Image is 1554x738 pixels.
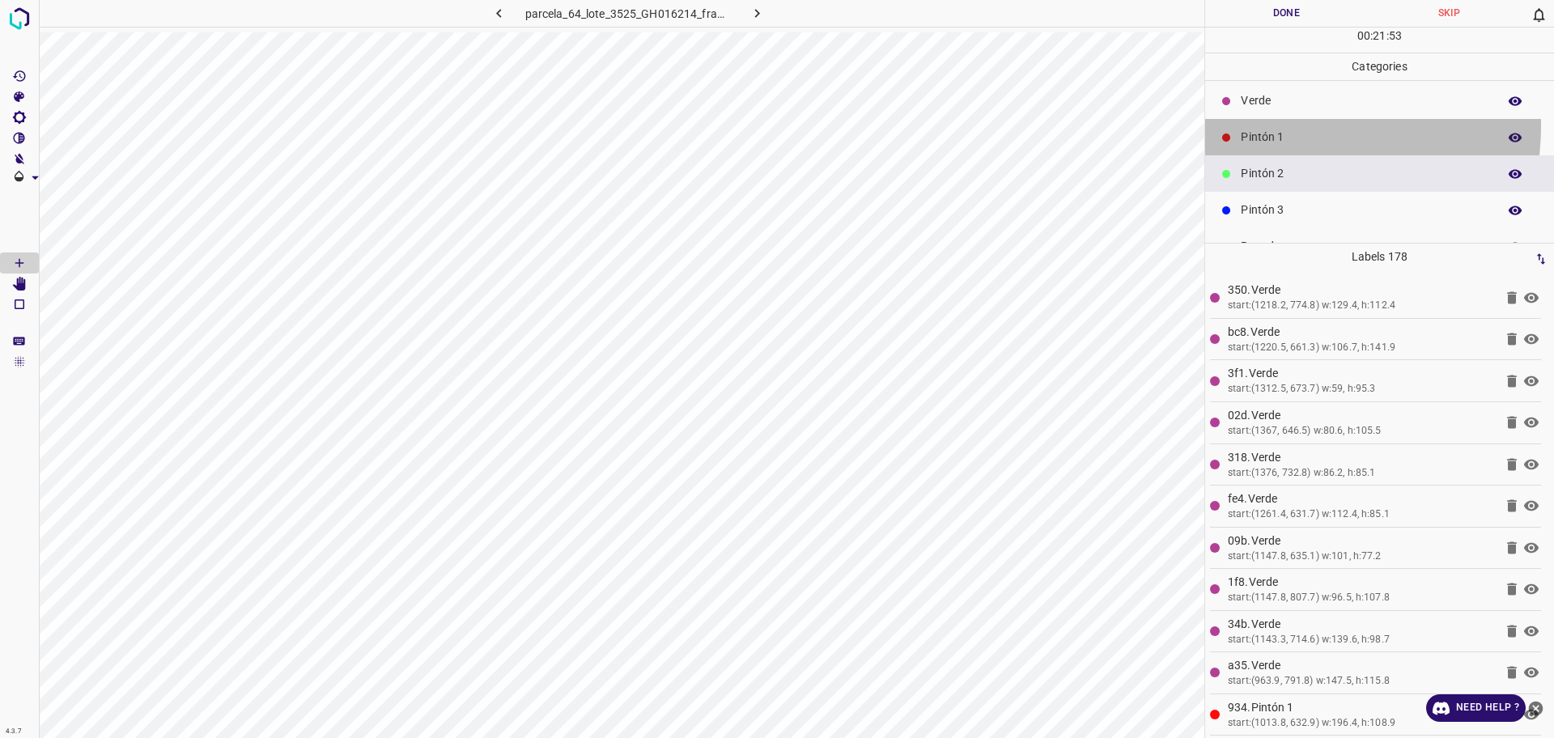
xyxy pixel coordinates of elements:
p: 21 [1373,28,1386,45]
p: Pintón 1 [1241,129,1489,146]
p: 53 [1389,28,1402,45]
div: start:(1220.5, 661.3) w:106.7, h:141.9 [1228,341,1494,355]
p: 3f1.Verde [1228,365,1494,382]
img: logo [5,4,34,33]
div: start:(1367, 646.5) w:80.6, h:105.5 [1228,424,1494,439]
p: Verde [1241,92,1489,109]
div: : : [1357,28,1402,53]
p: 00 [1357,28,1370,45]
p: 02d.Verde [1228,407,1494,424]
p: 09b.Verde [1228,532,1494,549]
p: 934.Pintón 1 [1228,699,1494,716]
p: Categories [1205,53,1554,80]
div: Pintón 1 [1205,119,1554,155]
div: 4.3.7 [2,725,26,738]
div: Pintón 2 [1205,155,1554,192]
div: start:(1013.8, 632.9) w:196.4, h:108.9 [1228,716,1494,731]
h6: parcela_64_lote_3525_GH016214_frame_00168_162529.jpg [525,4,732,27]
div: Verde [1205,83,1554,119]
div: start:(963.9, 791.8) w:147.5, h:115.8 [1228,674,1494,689]
button: close-help [1526,694,1546,722]
div: start:(1218.2, 774.8) w:129.4, h:112.4 [1228,299,1494,313]
p: 34b.Verde [1228,616,1494,633]
p: a35.Verde [1228,657,1494,674]
div: start:(1143.3, 714.6) w:139.6, h:98.7 [1228,633,1494,647]
p: bc8.Verde [1228,324,1494,341]
p: 318.Verde [1228,449,1494,466]
div: start:(1376, 732.8) w:86.2, h:85.1 [1228,466,1494,481]
div: start:(1261.4, 631.7) w:112.4, h:85.1 [1228,507,1494,522]
p: 350.Verde [1228,282,1494,299]
p: 1f8.Verde [1228,574,1494,591]
a: Need Help ? [1426,694,1526,722]
div: Rosado [1205,228,1554,265]
p: Pintón 2 [1241,165,1489,182]
p: Pintón 3 [1241,201,1489,218]
div: Pintón 3 [1205,192,1554,228]
p: Rosado [1241,238,1489,255]
p: Labels 178 [1210,244,1549,270]
div: start:(1147.8, 807.7) w:96.5, h:107.8 [1228,591,1494,605]
div: start:(1147.8, 635.1) w:101, h:77.2 [1228,549,1494,564]
div: start:(1312.5, 673.7) w:59, h:95.3 [1228,382,1494,397]
p: fe4.Verde [1228,490,1494,507]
